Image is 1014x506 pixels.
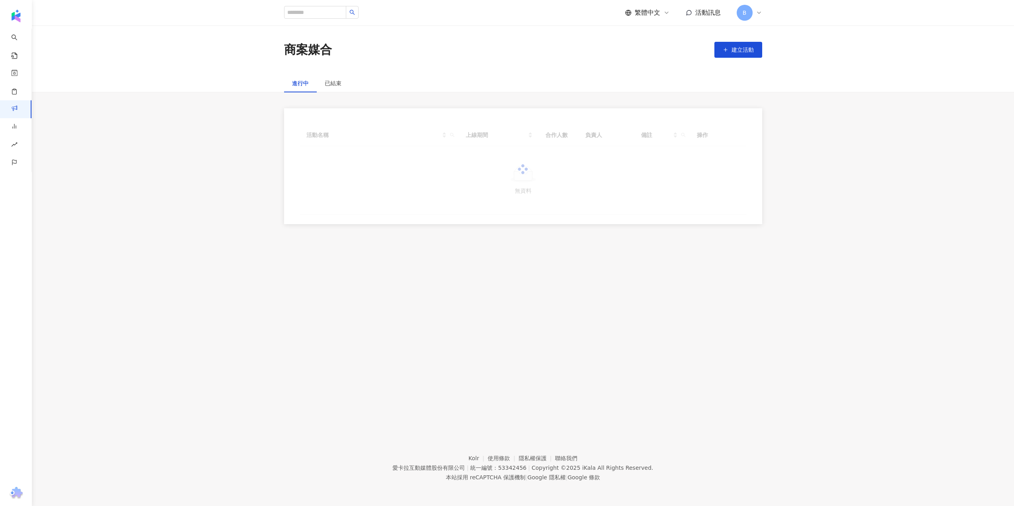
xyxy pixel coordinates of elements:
[582,465,596,471] a: iKala
[635,8,660,17] span: 繁體中文
[470,465,526,471] div: 統一編號：53342456
[467,465,469,471] span: |
[532,465,653,471] div: Copyright © 2025 All Rights Reserved.
[8,487,24,500] img: chrome extension
[567,474,600,481] a: Google 條款
[349,10,355,15] span: search
[10,10,22,22] img: logo icon
[695,9,721,16] span: 活動訊息
[555,455,577,461] a: 聯絡我們
[526,474,528,481] span: |
[488,455,519,461] a: 使用條款
[292,79,309,88] div: 進行中
[743,8,747,17] span: B
[469,455,488,461] a: Kolr
[519,455,555,461] a: 隱私權保護
[446,473,600,482] span: 本站採用 reCAPTCHA 保護機制
[732,47,754,53] span: 建立活動
[284,41,332,58] div: 商案媒合
[392,465,465,471] div: 愛卡拉互動媒體股份有限公司
[566,474,568,481] span: |
[325,79,341,88] div: 已結束
[714,42,762,58] button: 建立活動
[11,29,27,60] a: search
[528,465,530,471] span: |
[11,137,18,154] span: rise
[528,474,566,481] a: Google 隱私權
